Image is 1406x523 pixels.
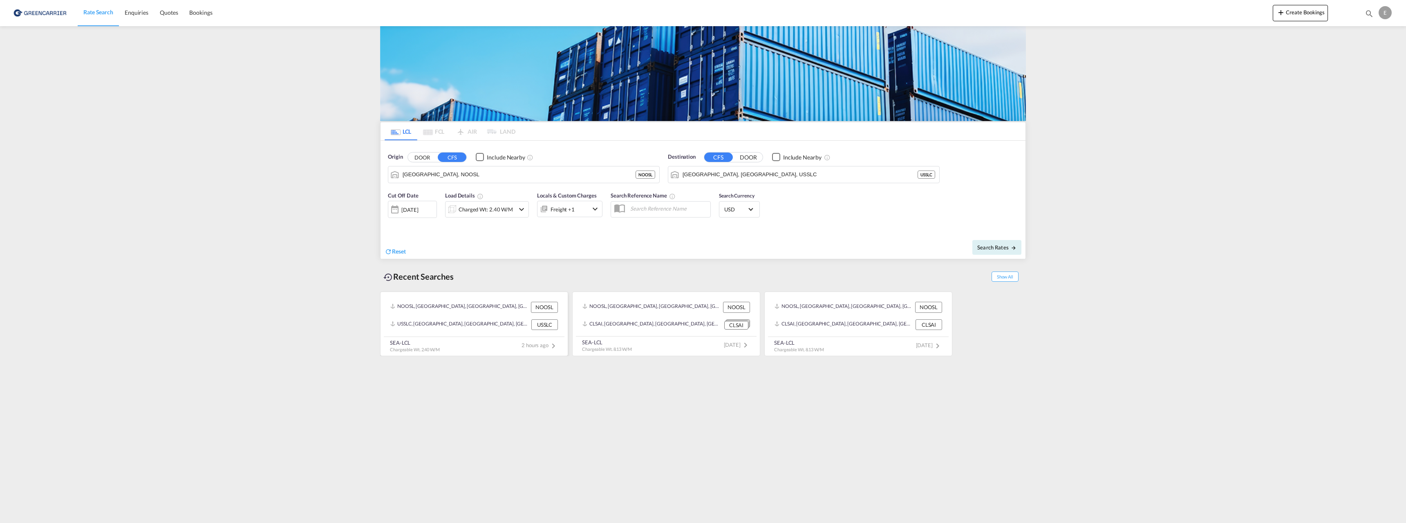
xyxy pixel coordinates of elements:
div: Charged Wt: 2.40 W/Micon-chevron-down [445,201,529,218]
div: CLSAI, San Antonio, Chile, South America, Americas [775,319,913,330]
span: Search Currency [719,193,754,199]
input: Search by Port [403,168,636,181]
span: Locals & Custom Charges [537,192,597,199]
md-icon: Unchecked: Ignores neighbouring ports when fetching rates.Checked : Includes neighbouring ports w... [824,154,831,161]
div: Freight Destination [551,204,575,215]
div: E [1379,6,1392,19]
div: NOOSL, Oslo, Norway, Northern Europe, Europe [390,302,529,312]
span: Reset [392,248,406,255]
span: 2 hours ago [522,342,558,348]
div: NOOSL [723,302,750,312]
div: SEA-LCL [390,339,440,346]
div: Include Nearby [783,153,822,162]
recent-search-card: NOOSL, [GEOGRAPHIC_DATA], [GEOGRAPHIC_DATA], [GEOGRAPHIC_DATA], [GEOGRAPHIC_DATA] NOOSLCLSAI, [GE... [572,292,760,356]
input: Search Reference Name [626,202,710,215]
span: Bookings [189,9,212,16]
md-icon: icon-chevron-right [549,341,558,351]
md-icon: icon-plus 400-fg [1276,7,1286,17]
span: Chargeable Wt. 8.13 W/M [582,346,632,352]
span: [DATE] [916,342,943,348]
div: NOOSL [531,302,558,312]
div: USSLC [918,171,935,179]
div: CLSAI [916,319,942,330]
button: Search Ratesicon-arrow-right [972,240,1021,255]
md-icon: icon-backup-restore [383,272,393,282]
div: icon-magnify [1365,9,1374,21]
span: Search Rates [977,244,1016,251]
md-select: Select Currency: $ USDUnited States Dollar [723,203,755,215]
button: CFS [438,153,466,162]
md-icon: icon-chevron-down [590,204,600,214]
div: Charged Wt: 2.40 W/M [459,204,513,215]
div: NOOSL [636,171,655,179]
div: CLSAI, San Antonio, Chile, South America, Americas [582,319,722,330]
md-icon: icon-chevron-right [741,340,750,350]
md-icon: Your search will be saved by the below given name [669,193,676,200]
div: Include Nearby [487,153,525,162]
button: DOOR [408,153,437,162]
md-icon: icon-magnify [1365,9,1374,18]
span: [DATE] [724,341,750,348]
md-datepicker: Select [388,217,394,228]
md-icon: icon-arrow-right [1011,245,1016,251]
md-checkbox: Checkbox No Ink [772,153,822,162]
div: Freight Destinationicon-chevron-down [537,201,602,217]
div: SEA-LCL [774,339,824,346]
div: NOOSL, Oslo, Norway, Northern Europe, Europe [582,302,721,312]
div: icon-refreshReset [385,247,406,256]
div: USSLC [531,319,558,330]
md-checkbox: Checkbox No Ink [476,153,525,162]
button: CFS [704,153,733,162]
img: GreenCarrierFCL_LCL.png [380,26,1026,121]
md-icon: Unchecked: Ignores neighbouring ports when fetching rates.Checked : Includes neighbouring ports w... [527,154,533,161]
div: [DATE] [388,201,437,218]
md-pagination-wrapper: Use the left and right arrow keys to navigate between tabs [385,122,515,140]
input: Search by Port [683,168,918,181]
md-icon: icon-refresh [385,248,392,255]
span: Search Reference Name [611,192,676,199]
recent-search-card: NOOSL, [GEOGRAPHIC_DATA], [GEOGRAPHIC_DATA], [GEOGRAPHIC_DATA], [GEOGRAPHIC_DATA] NOOSLCLSAI, [GE... [764,292,952,356]
md-icon: Chargeable Weight [477,193,484,200]
div: CLSAI [724,321,748,330]
md-input-container: Salt Lake City, UT, USSLC [668,166,939,183]
md-input-container: Oslo, NOOSL [388,166,659,183]
span: Origin [388,153,403,161]
button: icon-plus 400-fgCreate Bookings [1273,5,1328,21]
md-tab-item: LCL [385,122,417,140]
div: NOOSL [915,302,942,312]
span: Destination [668,153,696,161]
span: Chargeable Wt. 8.13 W/M [774,347,824,352]
span: USD [724,206,747,213]
div: Recent Searches [380,267,457,286]
span: Cut Off Date [388,192,419,199]
span: Load Details [445,192,484,199]
button: DOOR [734,153,763,162]
span: Quotes [160,9,178,16]
md-icon: icon-chevron-right [933,341,943,351]
recent-search-card: NOOSL, [GEOGRAPHIC_DATA], [GEOGRAPHIC_DATA], [GEOGRAPHIC_DATA], [GEOGRAPHIC_DATA] NOOSLUSSLC, [GE... [380,292,568,356]
span: Rate Search [83,9,113,16]
div: SEA-LCL [582,339,632,346]
div: NOOSL, Oslo, Norway, Northern Europe, Europe [775,302,913,312]
div: [DATE] [401,206,418,213]
div: Origin DOOR CFS Checkbox No InkUnchecked: Ignores neighbouring ports when fetching rates.Checked ... [381,141,1025,259]
md-icon: icon-chevron-down [517,204,526,214]
span: Enquiries [125,9,148,16]
span: Show All [992,272,1019,282]
img: e39c37208afe11efa9cb1d7a6ea7d6f5.png [12,4,67,22]
div: USSLC, Salt Lake City, UT, United States, North America, Americas [390,319,529,330]
span: Chargeable Wt. 2.40 W/M [390,347,440,352]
